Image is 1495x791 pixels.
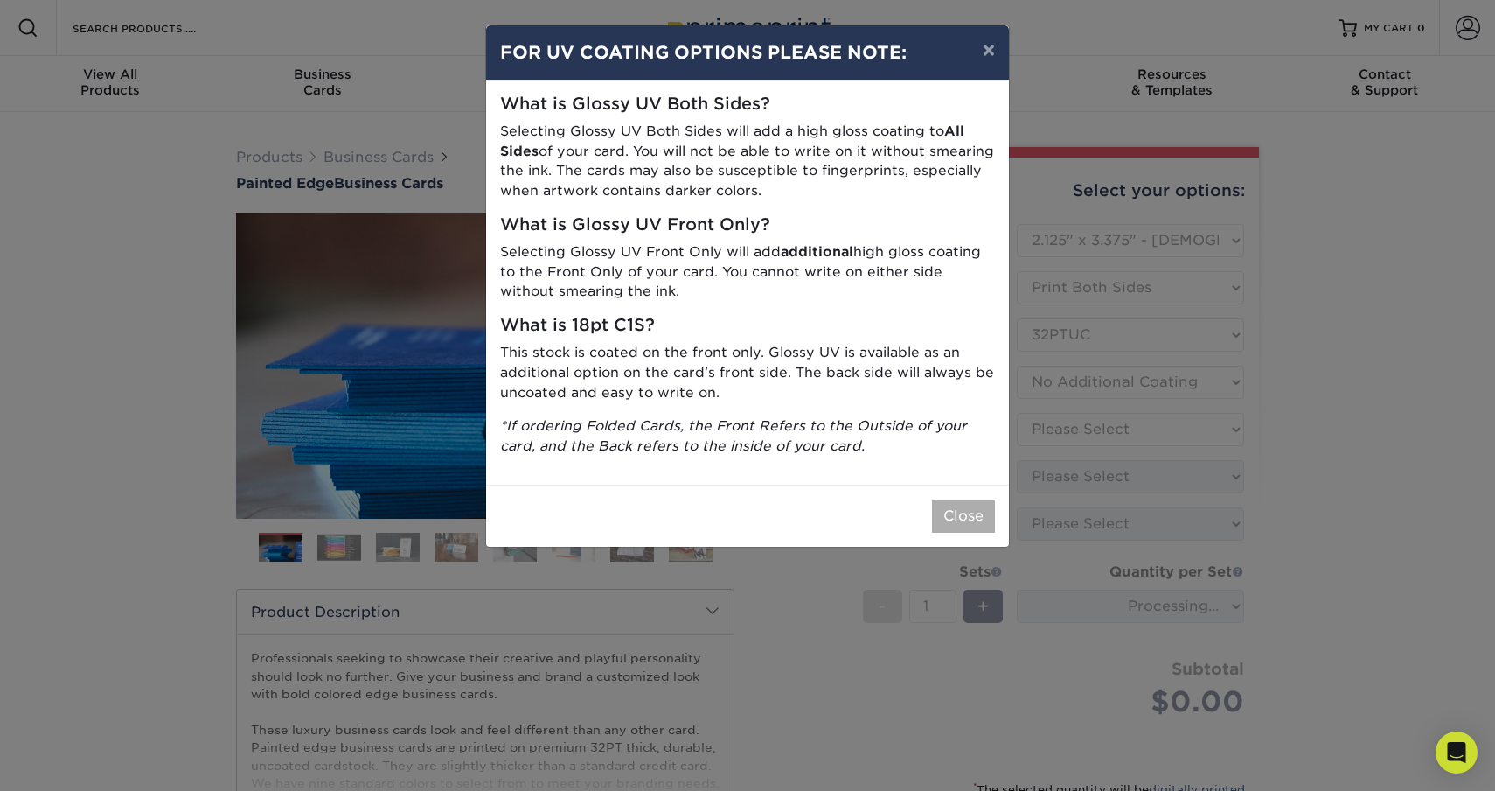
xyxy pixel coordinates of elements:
h4: FOR UV COATING OPTIONS PLEASE NOTE: [500,39,995,66]
p: This stock is coated on the front only. Glossy UV is available as an additional option on the car... [500,343,995,402]
h5: What is Glossy UV Both Sides? [500,94,995,115]
div: Open Intercom Messenger [1436,731,1478,773]
i: *If ordering Folded Cards, the Front Refers to the Outside of your card, and the Back refers to t... [500,417,967,454]
strong: All Sides [500,122,964,159]
strong: additional [781,243,853,260]
h5: What is Glossy UV Front Only? [500,215,995,235]
p: Selecting Glossy UV Both Sides will add a high gloss coating to of your card. You will not be abl... [500,122,995,201]
button: × [969,25,1009,74]
p: Selecting Glossy UV Front Only will add high gloss coating to the Front Only of your card. You ca... [500,242,995,302]
h5: What is 18pt C1S? [500,316,995,336]
button: Close [932,500,995,533]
